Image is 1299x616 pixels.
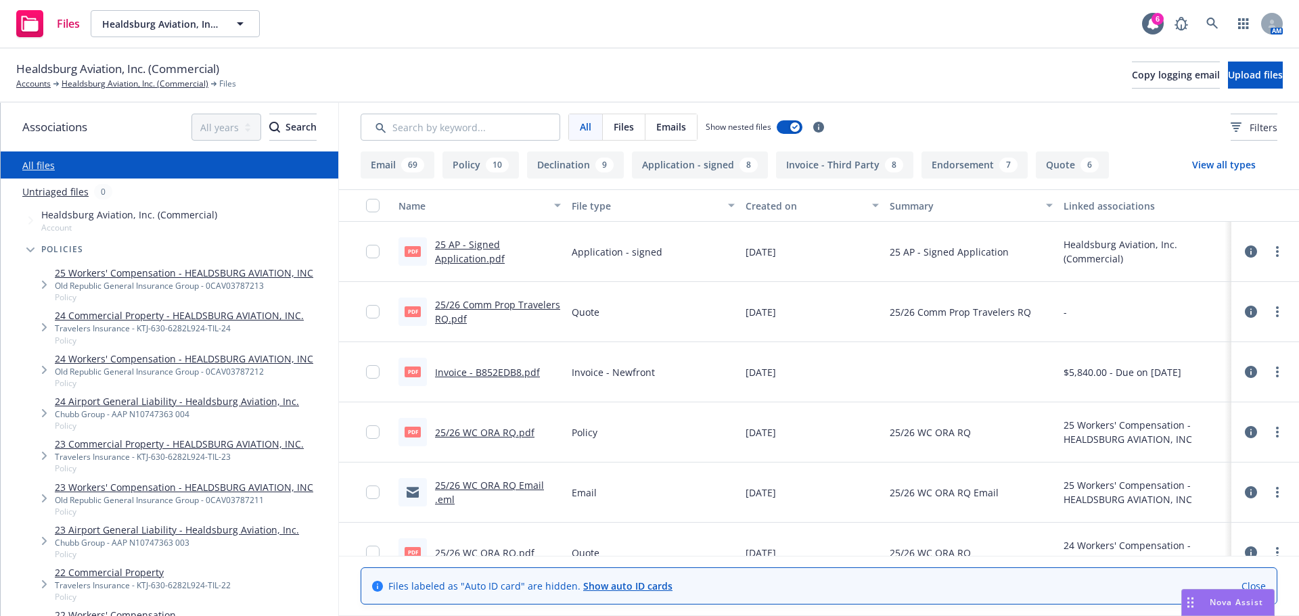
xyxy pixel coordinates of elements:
button: Copy logging email [1132,62,1220,89]
a: 25/26 WC ORA RQ Email .eml [435,479,544,506]
button: Endorsement [921,151,1028,179]
span: Account [41,222,217,233]
span: Nova Assist [1210,596,1263,608]
span: Policy [572,425,597,440]
span: Policy [55,335,304,346]
div: Travelers Insurance - KTJ-630-6282L924-TIL-24 [55,323,304,334]
span: Policy [55,506,313,517]
a: Invoice - B852EDB8.pdf [435,366,540,379]
button: Healdsburg Aviation, Inc. (Commercial) [91,10,260,37]
a: more [1269,364,1285,380]
input: Toggle Row Selected [366,305,380,318]
button: Summary [884,189,1057,222]
span: Policy [55,377,313,389]
span: Quote [572,305,599,319]
button: Filters [1231,114,1277,141]
a: 24 Workers' Compensation - HEALDSBURG AVIATION, INC [55,352,313,366]
a: 22 Commercial Property [55,565,231,579]
span: Copy logging email [1132,68,1220,81]
button: Nova Assist [1181,589,1275,616]
input: Toggle Row Selected [366,425,380,439]
button: Name [393,189,566,222]
input: Search by keyword... [361,114,560,141]
div: 24 Workers' Compensation - HEALDSBURG AVIATION, INC [1064,538,1226,567]
button: File type [566,189,739,222]
div: 9 [595,158,614,172]
a: Report a Bug [1168,10,1195,37]
input: Toggle Row Selected [366,365,380,379]
span: [DATE] [746,546,776,560]
a: Files [11,5,85,43]
a: more [1269,484,1285,500]
button: Application - signed [632,151,768,179]
a: 25/26 WC ORA RQ.pdf [435,546,534,559]
div: 7 [999,158,1018,172]
span: Email [572,485,597,500]
span: Policy [55,420,299,431]
a: more [1269,243,1285,260]
span: Policies [41,245,84,254]
input: Toggle Row Selected [366,546,380,559]
a: more [1269,544,1285,561]
button: Upload files [1228,62,1283,89]
div: 6 [1080,158,1099,172]
span: Upload files [1228,68,1283,81]
div: Travelers Insurance - KTJ-630-6282L924-TIL-23 [55,451,304,463]
span: Policy [55,291,313,303]
div: $5,840.00 - Due on [DATE] [1064,365,1181,379]
span: 25/26 Comm Prop Travelers RQ [890,305,1031,319]
div: Drag to move [1182,590,1199,615]
span: 25/26 WC ORA RQ [890,425,971,440]
span: Policy [55,548,299,560]
a: more [1269,424,1285,440]
button: Invoice - Third Party [776,151,913,179]
div: - [1064,305,1067,319]
div: Name [398,199,546,213]
span: [DATE] [746,485,776,500]
span: Associations [22,118,87,136]
input: Select all [366,199,380,212]
div: Old Republic General Insurance Group - 0CAV03787212 [55,366,313,377]
span: All [580,120,591,134]
span: [DATE] [746,245,776,259]
div: 25 Workers' Compensation - HEALDSBURG AVIATION, INC [1064,418,1226,446]
input: Toggle Row Selected [366,245,380,258]
a: Search [1199,10,1226,37]
div: Old Republic General Insurance Group - 0CAV03787211 [55,494,313,506]
a: 24 Airport General Liability - Healdsburg Aviation, Inc. [55,394,299,408]
span: pdf [405,547,421,557]
input: Toggle Row Selected [366,485,380,499]
a: Accounts [16,78,51,90]
span: 25/26 WC ORA RQ [890,546,971,560]
div: Travelers Insurance - KTJ-630-6282L924-TIL-22 [55,579,231,591]
div: Chubb Group - AAP N10747363 004 [55,408,299,420]
span: Policy [55,591,231,602]
span: Files [57,18,80,29]
svg: Search [269,122,280,133]
span: 25/26 WC ORA RQ Email [890,485,999,500]
button: Policy [442,151,519,179]
button: Email [361,151,434,179]
span: 25 AP - Signed Application [890,245,1009,259]
div: 6 [1152,13,1164,25]
button: Quote [1036,151,1109,179]
button: Linked associations [1058,189,1231,222]
div: Search [269,114,317,140]
button: Created on [740,189,885,222]
span: pdf [405,246,421,256]
button: View all types [1170,151,1277,179]
span: Quote [572,546,599,560]
span: Application - signed [572,245,662,259]
div: Summary [890,199,1037,213]
a: Close [1241,579,1266,593]
a: more [1269,304,1285,320]
a: Untriaged files [22,185,89,199]
a: Healdsburg Aviation, Inc. (Commercial) [62,78,208,90]
div: Created on [746,199,865,213]
a: Show auto ID cards [583,579,673,592]
a: 25/26 Comm Prop Travelers RQ.pdf [435,298,560,325]
div: 10 [486,158,509,172]
a: 25 Workers' Compensation - HEALDSBURG AVIATION, INC [55,266,313,280]
div: Linked associations [1064,199,1226,213]
span: pdf [405,427,421,437]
